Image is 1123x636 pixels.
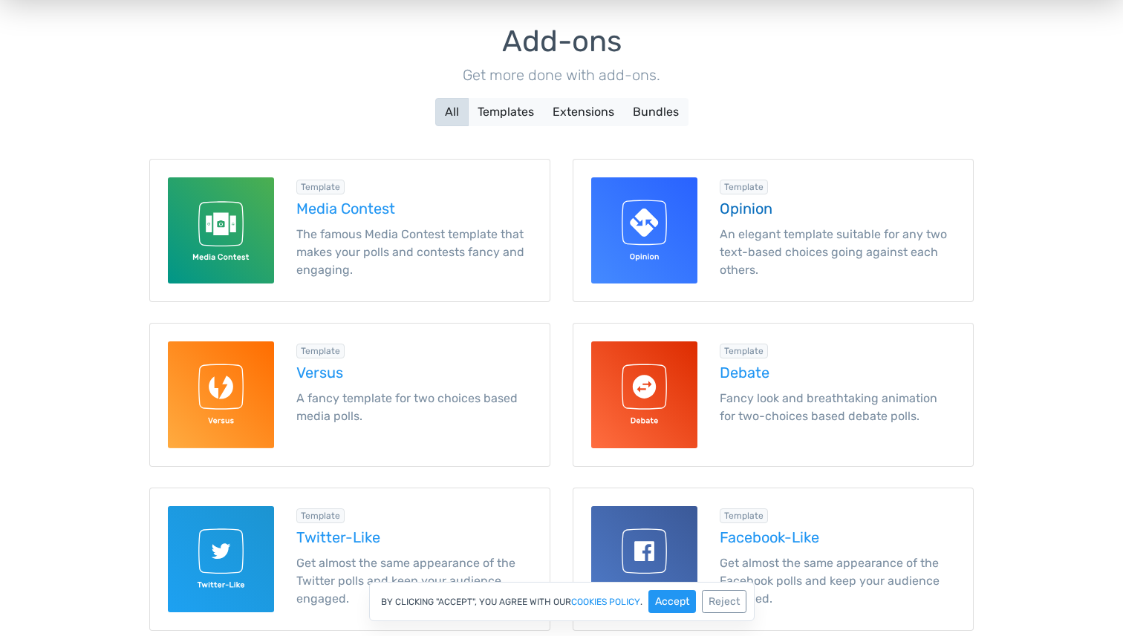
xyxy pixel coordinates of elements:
h5: Twitter-Like template for TotalPoll [296,529,532,545]
img: Media Contest for TotalPoll [168,177,274,283]
button: All [435,98,469,126]
p: Get almost the same appearance of the Facebook polls and keep your audience engaged. [720,554,955,608]
p: The famous Media Contest template that makes your polls and contests fancy and engaging. [296,226,532,279]
h5: Versus template for TotalPoll [296,364,532,381]
div: Template [296,344,345,358]
p: Fancy look and breathtaking animation for two-choices based debate polls. [720,390,955,425]
button: Accept [648,590,696,613]
p: Get more done with add-ons. [149,64,974,86]
div: Template [296,508,345,523]
img: Facebook-Like for TotalPoll [591,506,697,612]
p: An elegant template suitable for any two text-based choices going against each others. [720,226,955,279]
div: Template [720,508,768,523]
button: Templates [468,98,544,126]
p: Get almost the same appearance of the Twitter polls and keep your audience engaged. [296,554,532,608]
a: Opinion for TotalPoll Template Opinion An elegant template suitable for any two text-based choice... [573,159,974,302]
h5: Media Contest template for TotalPoll [296,200,532,217]
a: Facebook-Like for TotalPoll Template Facebook-Like Get almost the same appearance of the Facebook... [573,488,974,631]
div: Template [296,180,345,194]
button: Extensions [543,98,624,126]
img: Opinion for TotalPoll [591,177,697,283]
img: Twitter-Like for TotalPoll [168,506,274,612]
a: Twitter-Like for TotalPoll Template Twitter-Like Get almost the same appearance of the Twitter po... [149,488,550,631]
img: Debate for TotalPoll [591,341,697,448]
a: Media Contest for TotalPoll Template Media Contest The famous Media Contest template that makes y... [149,159,550,302]
h5: Facebook-Like template for TotalPoll [720,529,955,545]
button: Reject [702,590,746,613]
div: By clicking "Accept", you agree with our . [369,582,755,621]
p: A fancy template for two choices based media polls. [296,390,532,425]
div: Template [720,180,768,194]
a: Debate for TotalPoll Template Debate Fancy look and breathtaking animation for two-choices based ... [573,323,974,466]
button: Bundles [623,98,689,126]
a: Versus for TotalPoll Template Versus A fancy template for two choices based media polls. [149,323,550,466]
h5: Debate template for TotalPoll [720,364,955,381]
img: Versus for TotalPoll [168,341,274,448]
div: Template [720,344,768,358]
a: cookies policy [571,597,640,606]
h5: Opinion template for TotalPoll [720,200,955,217]
h1: Add-ons [149,25,974,58]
